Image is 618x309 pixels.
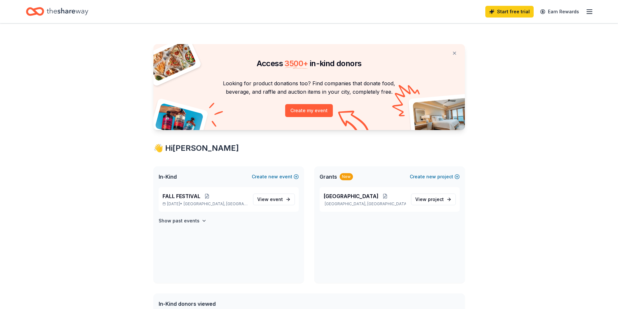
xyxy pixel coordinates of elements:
p: [GEOGRAPHIC_DATA], [GEOGRAPHIC_DATA] [323,201,406,207]
span: [GEOGRAPHIC_DATA] [323,192,379,200]
p: Looking for product donations too? Find companies that donate food, beverage, and raffle and auct... [161,79,457,96]
span: FALL FESTIVAL [163,192,200,200]
h4: Show past events [159,217,200,225]
a: Earn Rewards [536,6,583,18]
a: View project [411,194,456,205]
a: View event [253,194,295,205]
span: View [415,196,444,203]
span: event [270,196,283,202]
span: 3500 + [285,59,308,68]
button: Create my event [285,104,333,117]
img: Pizza [146,40,197,82]
span: In-Kind [159,173,177,181]
span: new [268,173,278,181]
a: Home [26,4,88,19]
div: In-Kind donors viewed [159,300,290,308]
button: Createnewproject [410,173,460,181]
img: Curvy arrow [338,111,370,135]
span: Access in-kind donors [257,59,362,68]
span: [GEOGRAPHIC_DATA], [GEOGRAPHIC_DATA] [184,201,248,207]
span: View [257,196,283,203]
div: New [340,173,353,180]
div: 👋 Hi [PERSON_NAME] [153,143,465,153]
span: Grants [320,173,337,181]
button: Createnewevent [252,173,299,181]
span: new [426,173,436,181]
p: [DATE] • [163,201,248,207]
a: Start free trial [485,6,534,18]
span: project [428,196,444,202]
button: Show past events [159,217,207,225]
